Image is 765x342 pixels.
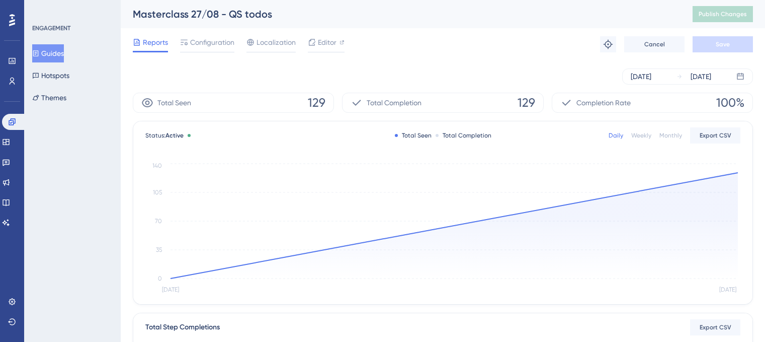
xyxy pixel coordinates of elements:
button: Themes [32,89,66,107]
span: 129 [518,95,535,111]
button: Publish Changes [693,6,753,22]
button: Cancel [624,36,685,52]
span: 129 [308,95,325,111]
span: Reports [143,36,168,48]
span: Save [716,40,730,48]
span: Active [165,132,184,139]
div: Total Step Completions [145,321,220,333]
div: [DATE] [631,71,651,83]
tspan: [DATE] [162,286,179,293]
button: Export CSV [690,127,740,144]
tspan: 0 [158,275,162,282]
span: 100% [716,95,744,111]
span: Export CSV [700,131,731,140]
span: Publish Changes [699,10,747,18]
span: Total Seen [157,97,191,109]
button: Save [693,36,753,52]
div: Weekly [631,131,651,140]
span: Editor [318,36,336,48]
tspan: 70 [155,218,162,225]
div: Total Seen [395,131,432,140]
span: Completion Rate [576,97,631,109]
span: Localization [257,36,296,48]
tspan: 105 [153,189,162,196]
span: Cancel [644,40,665,48]
button: Guides [32,44,64,62]
span: Status: [145,131,184,140]
button: Export CSV [690,319,740,335]
tspan: [DATE] [719,286,736,293]
div: Monthly [659,131,682,140]
div: Daily [609,131,623,140]
div: ENGAGEMENT [32,24,70,32]
tspan: 35 [156,246,162,253]
div: [DATE] [691,71,711,83]
div: Masterclass 27/08 - QS todos [133,7,667,21]
span: Configuration [190,36,234,48]
div: Total Completion [436,131,491,140]
span: Export CSV [700,323,731,331]
tspan: 140 [152,162,162,169]
button: Hotspots [32,66,69,85]
span: Total Completion [367,97,421,109]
